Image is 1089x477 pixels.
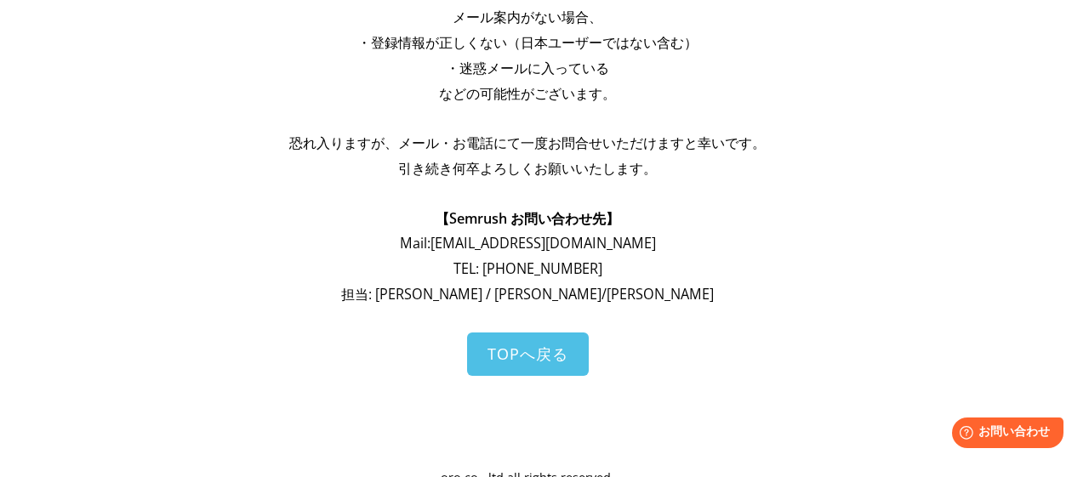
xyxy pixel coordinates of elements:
span: ・迷惑メールに入っている [446,59,609,77]
span: 引き続き何卒よろしくお願いいたします。 [398,159,657,178]
span: 【Semrush お問い合わせ先】 [436,209,619,228]
span: TOPへ戻る [487,344,568,364]
iframe: Help widget launcher [938,411,1070,458]
span: ・登録情報が正しくない（日本ユーザーではない含む） [357,33,698,52]
span: TEL: [PHONE_NUMBER] [453,259,602,278]
span: Mail: [EMAIL_ADDRESS][DOMAIN_NAME] [400,234,656,253]
span: 恐れ入りますが、メール・お電話にて一度お問合せいただけますと幸いです。 [289,133,766,152]
span: メール案内がない場合、 [453,8,602,26]
span: 担当: [PERSON_NAME] / [PERSON_NAME]/[PERSON_NAME] [341,285,714,304]
span: などの可能性がございます。 [439,84,616,103]
a: TOPへ戻る [467,332,589,376]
